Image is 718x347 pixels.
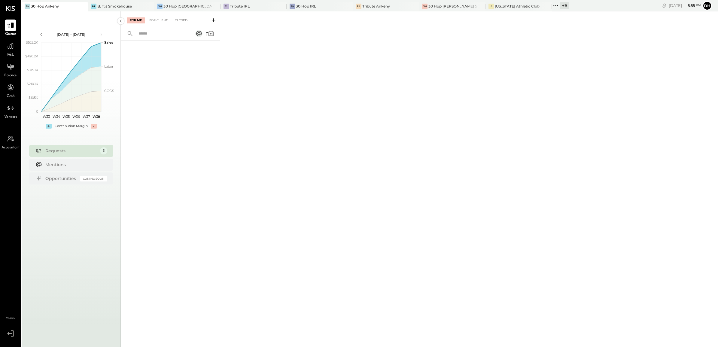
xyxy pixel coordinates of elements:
div: For Me [127,17,145,23]
div: 3H [422,4,427,9]
span: P&L [7,52,14,58]
a: Vendors [0,102,21,120]
div: 3H [25,4,30,9]
text: Sales [104,40,113,44]
div: TI [224,4,229,9]
text: $210.1K [27,82,38,86]
a: Cash [0,82,21,99]
text: W34 [52,114,60,119]
text: W38 [92,114,100,119]
div: 3H [290,4,295,9]
div: BT [91,4,96,9]
div: [DATE] - [DATE] [46,32,97,37]
text: 0 [36,109,38,114]
div: Mentions [45,162,104,168]
div: + 9 [560,2,569,9]
div: 5 [100,147,107,154]
div: Coming Soon [80,176,107,181]
div: Opportunities [45,175,77,181]
button: Dh [702,1,712,11]
text: W36 [72,114,80,119]
div: Requests [45,148,97,154]
text: $525.2K [26,40,38,44]
span: Cash [7,94,14,99]
text: $420.2K [25,54,38,58]
a: Balance [0,61,21,78]
div: 30 Hop IRL [296,4,316,9]
a: P&L [0,40,21,58]
text: $315.1K [27,68,38,72]
div: For Client [146,17,171,23]
div: + [46,124,52,129]
div: [US_STATE] Athletic Club [495,4,540,9]
a: Accountant [0,133,21,151]
div: 30 Hop [GEOGRAPHIC_DATA] [163,4,211,9]
span: Vendors [4,114,17,120]
div: [DATE] [669,3,701,8]
text: $105K [29,96,38,100]
div: Tribute Ankeny [362,4,390,9]
div: Contribution Margin [55,124,88,129]
a: Queue [0,20,21,37]
span: Accountant [2,145,20,151]
div: Closed [172,17,190,23]
div: 30 Hop [PERSON_NAME] Summit [428,4,476,9]
div: Tribute IRL [230,4,250,9]
div: TA [356,4,361,9]
span: Queue [5,32,16,37]
div: IA [488,4,494,9]
div: B. T.'s Smokehouse [97,4,132,9]
text: W33 [42,114,50,119]
text: W37 [83,114,90,119]
div: copy link [661,2,667,9]
text: W35 [62,114,70,119]
text: Labor [104,64,113,68]
div: - [91,124,97,129]
text: COGS [104,89,114,93]
span: Balance [4,73,17,78]
div: 3H [157,4,163,9]
div: 30 Hop Ankeny [31,4,59,9]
